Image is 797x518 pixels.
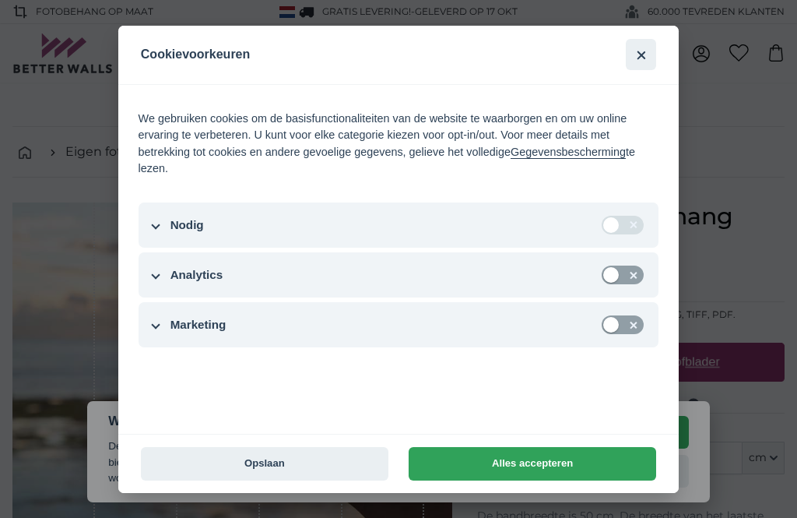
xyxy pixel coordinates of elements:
[139,203,659,248] button: Nodig
[139,111,659,178] div: We gebruiken cookies om de basisfunctionaliteiten van de website te waarborgen en om uw online er...
[511,146,626,159] a: Gegevensbescherming
[141,447,388,481] button: Opslaan
[139,252,659,298] button: Analytics
[139,302,659,347] button: Marketing
[409,447,656,481] button: Alles accepteren
[626,39,656,69] button: Sluiten
[141,26,543,84] h2: Cookievoorkeuren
